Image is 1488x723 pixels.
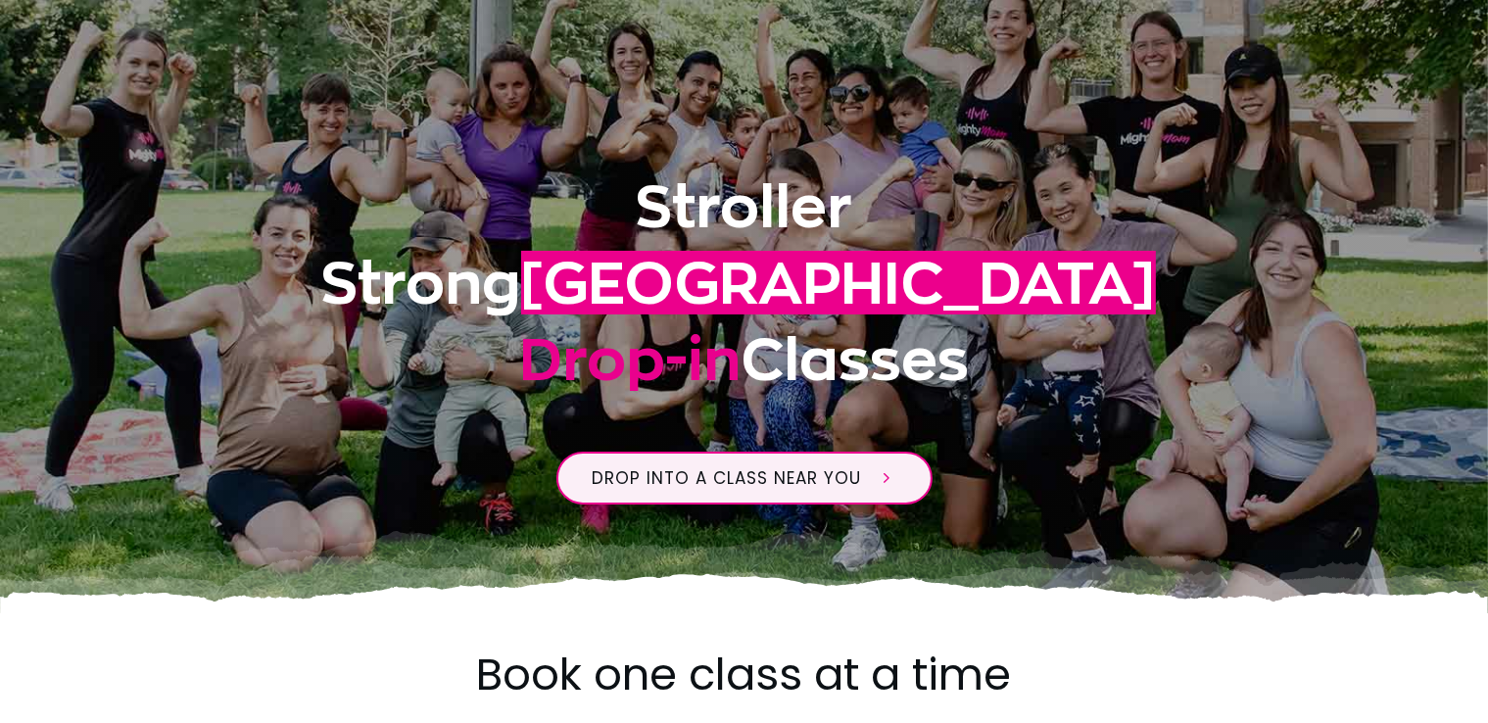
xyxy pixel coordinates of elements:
span: Drop into a class near you [593,466,862,490]
h1: Stroller Strong Classes [216,169,1272,421]
span: [GEOGRAPHIC_DATA] [521,251,1156,314]
a: Drop into a class near you [556,452,933,505]
span: Drop-in [519,327,741,391]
